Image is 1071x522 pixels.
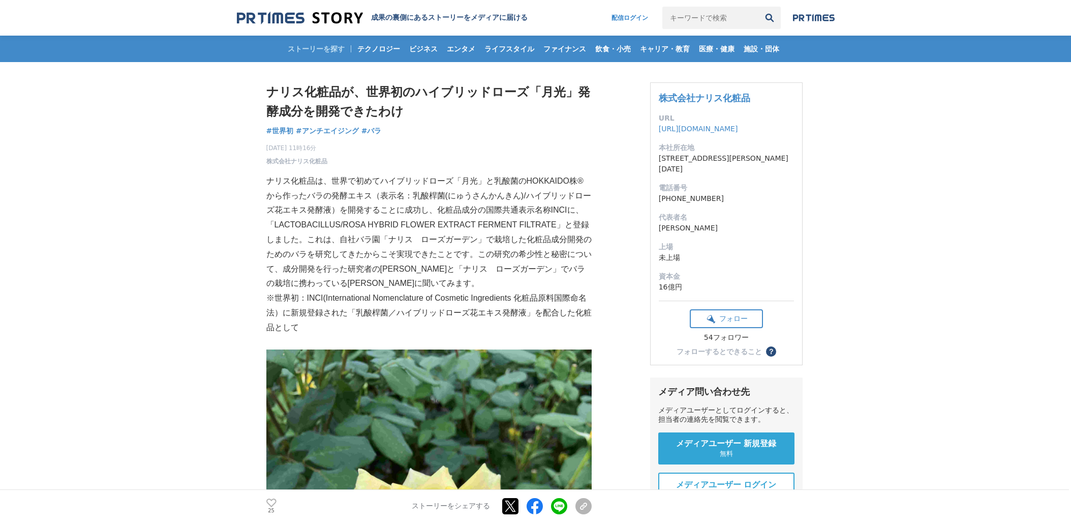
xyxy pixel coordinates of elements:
p: ストーリーをシェアする [412,502,490,511]
a: メディアユーザー ログイン 既に登録済みの方はこちら [658,473,794,507]
span: [DATE] 11時16分 [266,143,327,153]
dt: 本社所在地 [659,142,794,153]
span: テクノロジー [353,44,404,53]
span: 飲食・小売 [591,44,635,53]
span: メディアユーザー 新規登録 [676,439,777,449]
a: キャリア・教育 [636,36,694,62]
a: ビジネス [405,36,442,62]
div: 54フォロワー [690,333,763,342]
dt: URL [659,113,794,124]
a: ライフスタイル [480,36,538,62]
p: ※世界初：INCI(International Nomenclature of Cosmetic Ingredients 化粧品原料国際命名法）に新規登録された「乳酸桿菌／ハイブリッドローズ花エ... [266,291,592,335]
a: ファイナンス [539,36,590,62]
a: 施設・団体 [740,36,783,62]
dt: 電話番号 [659,183,794,193]
a: 飲食・小売 [591,36,635,62]
div: メディア問い合わせ先 [658,386,794,398]
dt: 上場 [659,242,794,252]
a: メディアユーザー 新規登録 無料 [658,432,794,465]
a: 配信ログイン [601,7,658,29]
a: 株式会社ナリス化粧品 [659,93,750,103]
a: テクノロジー [353,36,404,62]
span: 無料 [720,449,733,458]
a: 株式会社ナリス化粧品 [266,157,327,166]
span: 施設・団体 [740,44,783,53]
span: #バラ [361,126,382,135]
span: メディアユーザー ログイン [676,480,777,490]
a: [URL][DOMAIN_NAME] [659,125,738,133]
span: ファイナンス [539,44,590,53]
a: エンタメ [443,36,479,62]
dd: [PERSON_NAME] [659,223,794,234]
dt: 代表者名 [659,212,794,223]
a: #バラ [361,126,382,136]
dt: 資本金 [659,271,794,282]
div: メディアユーザーとしてログインすると、担当者の連絡先を閲覧できます。 [658,406,794,424]
p: ナリス化粧品は、世界で初めてハイブリッドローズ「月光」と乳酸菌のHOKKAIDO株®から作ったバラの発酵エキス（表示名：乳酸桿菌(にゅうさんかんきん)/ハイブリッドローズ花エキス発酵液）を開発す... [266,174,592,291]
img: 成果の裏側にあるストーリーをメディアに届ける [237,11,363,25]
button: フォロー [690,309,763,328]
dd: 未上場 [659,252,794,263]
dd: [PHONE_NUMBER] [659,193,794,204]
img: prtimes [793,14,835,22]
a: #世界初 [266,126,294,136]
a: 成果の裏側にあるストーリーをメディアに届ける 成果の裏側にあるストーリーをメディアに届ける [237,11,528,25]
h1: ナリス化粧品が、世界初のハイブリッドローズ「月光」発酵成分を開発できたわけ [266,82,592,122]
p: 25 [266,508,277,513]
span: ビジネス [405,44,442,53]
span: #世界初 [266,126,294,135]
button: 検索 [758,7,781,29]
div: フォローするとできること [677,348,762,355]
a: #アンチエイジング [296,126,359,136]
span: ライフスタイル [480,44,538,53]
a: 医療・健康 [695,36,739,62]
button: ？ [766,346,776,357]
h2: 成果の裏側にあるストーリーをメディアに届ける [371,13,528,22]
span: 医療・健康 [695,44,739,53]
dd: [STREET_ADDRESS][PERSON_NAME][DATE] [659,153,794,175]
span: #アンチエイジング [296,126,359,135]
dd: 16億円 [659,282,794,293]
span: キャリア・教育 [636,44,694,53]
input: キーワードで検索 [662,7,758,29]
span: エンタメ [443,44,479,53]
span: ？ [768,348,775,355]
